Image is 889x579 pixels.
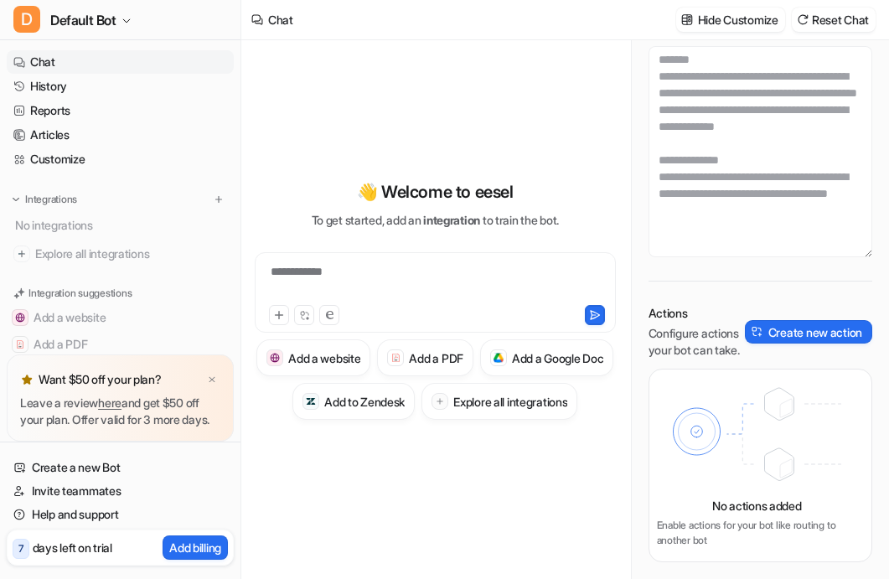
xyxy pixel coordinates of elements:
[649,325,745,359] p: Configure actions your bot can take.
[7,503,234,526] a: Help and support
[752,326,763,338] img: create-action-icon.svg
[377,339,473,376] button: Add a PDFAdd a PDF
[25,193,77,206] p: Integrations
[10,211,234,239] div: No integrations
[7,456,234,479] a: Create a new Bot
[7,304,234,331] button: Add a websiteAdd a website
[39,371,162,388] p: Want $50 off your plan?
[207,375,217,385] img: x
[15,339,25,349] img: Add a PDF
[35,240,227,267] span: Explore all integrations
[512,349,604,367] h3: Add a Google Doc
[7,479,234,503] a: Invite teammates
[163,535,228,560] button: Add billing
[698,11,778,28] p: Hide Customize
[7,123,234,147] a: Articles
[288,349,360,367] h3: Add a website
[712,497,802,514] p: No actions added
[50,8,116,32] span: Default Bot
[390,353,401,363] img: Add a PDF
[7,331,234,358] button: Add a PDFAdd a PDF
[213,194,225,205] img: menu_add.svg
[13,6,40,33] span: D
[657,518,857,548] p: Enable actions for your bot like routing to another bot
[745,320,872,344] button: Create new action
[10,194,22,205] img: expand menu
[7,99,234,122] a: Reports
[792,8,876,32] button: Reset Chat
[421,383,577,420] button: Explore all integrations
[7,242,234,266] a: Explore all integrations
[649,305,745,322] p: Actions
[18,541,23,556] p: 7
[681,13,693,26] img: customize
[98,395,121,410] a: here
[256,339,370,376] button: Add a websiteAdd a website
[797,13,809,26] img: reset
[20,395,220,428] p: Leave a review and get $50 off your plan. Offer valid for 3 more days.
[270,353,281,364] img: Add a website
[7,147,234,171] a: Customize
[494,353,504,363] img: Add a Google Doc
[15,313,25,323] img: Add a website
[7,75,234,98] a: History
[312,211,559,229] p: To get started, add an to train the bot.
[7,50,234,74] a: Chat
[306,396,317,407] img: Add to Zendesk
[7,191,82,208] button: Integrations
[676,8,785,32] button: Hide Customize
[409,349,463,367] h3: Add a PDF
[13,246,30,262] img: explore all integrations
[33,539,112,556] p: days left on trial
[20,373,34,386] img: star
[324,393,405,411] h3: Add to Zendesk
[423,213,480,227] span: integration
[357,179,514,204] p: 👋 Welcome to eesel
[268,11,293,28] div: Chat
[480,339,614,376] button: Add a Google DocAdd a Google Doc
[169,539,221,556] p: Add billing
[453,393,567,411] h3: Explore all integrations
[292,383,415,420] button: Add to ZendeskAdd to Zendesk
[28,286,132,301] p: Integration suggestions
